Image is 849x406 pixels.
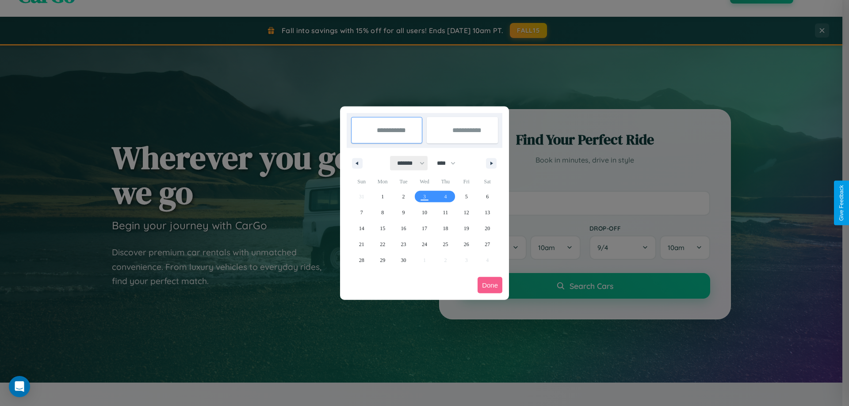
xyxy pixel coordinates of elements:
span: 16 [401,220,406,236]
span: 27 [485,236,490,252]
button: 9 [393,205,414,220]
button: 16 [393,220,414,236]
span: Fri [456,175,477,189]
button: 4 [435,189,456,205]
span: Thu [435,175,456,189]
button: 29 [372,252,393,268]
span: Mon [372,175,393,189]
button: 6 [477,189,498,205]
span: 24 [422,236,427,252]
span: 14 [359,220,364,236]
button: 3 [414,189,435,205]
span: Sat [477,175,498,189]
span: 10 [422,205,427,220]
button: 28 [351,252,372,268]
div: Give Feedback [838,185,845,221]
span: 11 [443,205,448,220]
button: 21 [351,236,372,252]
span: 19 [464,220,469,236]
span: 9 [402,205,405,220]
button: 19 [456,220,477,236]
span: 2 [402,189,405,205]
button: 5 [456,189,477,205]
span: Sun [351,175,372,189]
button: 20 [477,220,498,236]
button: 15 [372,220,393,236]
span: 8 [381,205,384,220]
button: 7 [351,205,372,220]
button: 11 [435,205,456,220]
span: 30 [401,252,406,268]
span: 28 [359,252,364,268]
span: 1 [381,189,384,205]
button: 10 [414,205,435,220]
button: 18 [435,220,456,236]
span: 12 [464,205,469,220]
span: 13 [485,205,490,220]
button: 27 [477,236,498,252]
button: 12 [456,205,477,220]
button: 23 [393,236,414,252]
button: 25 [435,236,456,252]
span: 29 [380,252,385,268]
span: 18 [443,220,448,236]
span: 22 [380,236,385,252]
button: 8 [372,205,393,220]
button: 1 [372,189,393,205]
span: 3 [423,189,426,205]
span: 5 [465,189,468,205]
span: 15 [380,220,385,236]
div: Open Intercom Messenger [9,376,30,397]
button: 13 [477,205,498,220]
button: 24 [414,236,435,252]
span: 4 [444,189,447,205]
button: 14 [351,220,372,236]
button: 17 [414,220,435,236]
span: 20 [485,220,490,236]
button: 26 [456,236,477,252]
button: Done [478,277,502,293]
span: Tue [393,175,414,189]
button: 2 [393,189,414,205]
span: Wed [414,175,435,189]
span: 21 [359,236,364,252]
span: 25 [443,236,448,252]
span: 17 [422,220,427,236]
span: 7 [360,205,363,220]
span: 26 [464,236,469,252]
button: 22 [372,236,393,252]
button: 30 [393,252,414,268]
span: 23 [401,236,406,252]
span: 6 [486,189,489,205]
